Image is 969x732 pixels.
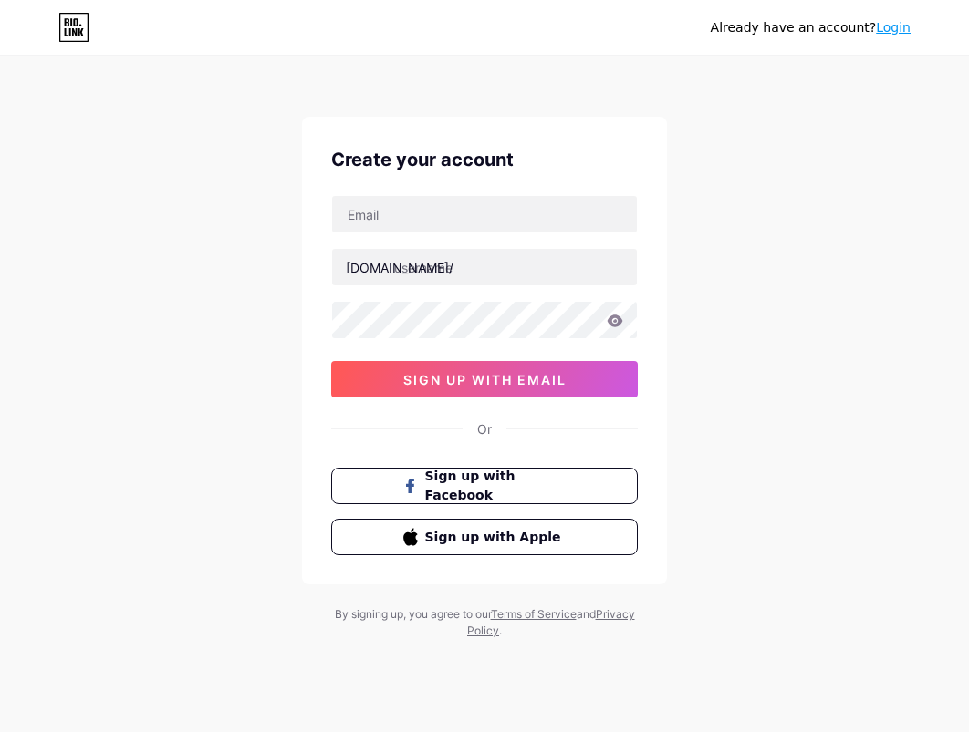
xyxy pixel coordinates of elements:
[332,196,637,232] input: Email
[425,467,567,505] span: Sign up with Facebook
[331,361,638,397] button: sign up with email
[331,519,638,555] button: Sign up with Apple
[491,607,577,621] a: Terms of Service
[331,468,638,504] button: Sign up with Facebook
[876,20,911,35] a: Login
[329,606,640,639] div: By signing up, you agree to our and .
[332,249,637,285] input: username
[346,258,453,277] div: [DOMAIN_NAME]/
[403,372,567,387] span: sign up with email
[425,528,567,547] span: Sign up with Apple
[711,18,911,37] div: Already have an account?
[331,146,638,173] div: Create your account
[477,419,492,438] div: Or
